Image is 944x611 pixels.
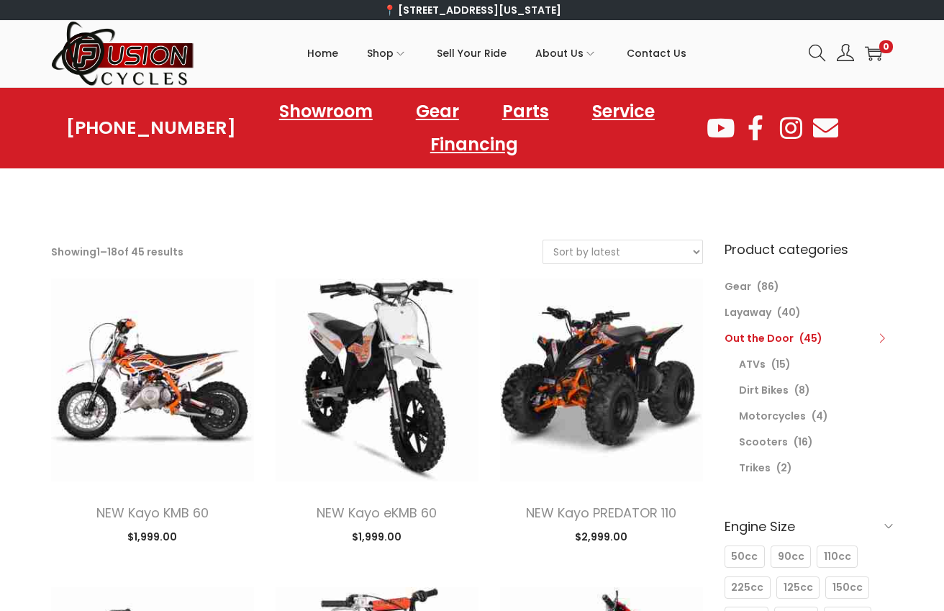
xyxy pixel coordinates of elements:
[488,95,563,128] a: Parts
[236,95,705,161] nav: Menu
[352,530,401,544] span: 1,999.00
[739,461,771,475] a: Trikes
[739,435,788,449] a: Scooters
[367,21,408,86] a: Shop
[352,530,358,544] span: $
[627,35,686,71] span: Contact Us
[107,245,117,259] span: 18
[543,240,702,263] select: Shop order
[799,331,822,345] span: (45)
[51,242,183,262] p: Showing – of 45 results
[812,409,828,423] span: (4)
[725,305,771,320] a: Layaway
[526,504,676,522] a: NEW Kayo PREDATOR 110
[739,357,766,371] a: ATVs
[731,580,763,595] span: 225cc
[265,95,387,128] a: Showroom
[794,435,813,449] span: (16)
[127,530,134,544] span: $
[776,461,792,475] span: (2)
[824,549,851,564] span: 110cc
[575,530,581,544] span: $
[401,95,473,128] a: Gear
[725,510,893,543] h6: Engine Size
[96,245,100,259] span: 1
[739,409,806,423] a: Motorcycles
[725,279,751,294] a: Gear
[127,530,177,544] span: 1,999.00
[578,95,669,128] a: Service
[66,118,236,138] a: [PHONE_NUMBER]
[575,530,627,544] span: 2,999.00
[771,357,791,371] span: (15)
[794,383,810,397] span: (8)
[627,21,686,86] a: Contact Us
[865,45,882,62] a: 0
[307,35,338,71] span: Home
[51,20,195,87] img: Woostify retina logo
[307,21,338,86] a: Home
[437,21,507,86] a: Sell Your Ride
[437,35,507,71] span: Sell Your Ride
[367,35,394,71] span: Shop
[777,305,801,320] span: (40)
[96,504,209,522] a: NEW Kayo KMB 60
[317,504,437,522] a: NEW Kayo eKMB 60
[535,21,598,86] a: About Us
[725,331,794,345] a: Out the Door
[778,549,804,564] span: 90cc
[383,3,561,17] a: 📍 [STREET_ADDRESS][US_STATE]
[535,35,584,71] span: About Us
[195,21,798,86] nav: Primary navigation
[731,549,758,564] span: 50cc
[784,580,813,595] span: 125cc
[725,240,893,259] h6: Product categories
[832,580,863,595] span: 150cc
[757,279,779,294] span: (86)
[416,128,532,161] a: Financing
[739,383,789,397] a: Dirt Bikes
